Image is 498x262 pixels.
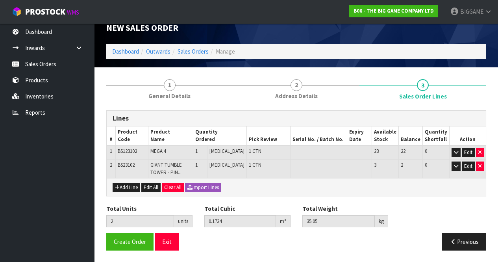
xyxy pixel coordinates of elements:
small: WMS [67,9,79,16]
div: m³ [276,215,291,228]
a: Sales Orders [178,48,209,55]
span: 2 [291,79,302,91]
div: kg [375,215,388,228]
span: 2 [110,162,112,168]
input: Total Units [106,215,174,227]
span: 0 [425,148,427,154]
th: Product Code [115,126,148,145]
span: General Details [148,92,191,100]
button: Edit All [141,183,161,192]
button: Import Lines [185,183,221,192]
span: 1 [110,148,112,154]
span: 2 [401,162,403,168]
button: Clear All [162,183,184,192]
strong: B06 - THE BIG GAME COMPANY LTD [354,7,434,14]
span: 1 CTN [249,148,261,154]
button: Create Order [106,233,154,250]
label: Total Weight [302,204,338,213]
span: Manage [216,48,235,55]
th: # [107,126,115,145]
span: 1 [195,162,198,168]
span: 1 [164,79,176,91]
button: Edit [462,148,475,157]
img: cube-alt.png [12,7,22,17]
span: BIGGAME [460,8,483,15]
th: Quantity Shortfall [422,126,449,145]
th: Balance [398,126,422,145]
th: Action [449,126,486,145]
span: GIANT TUMBLE TOWER - PIN... [150,162,182,175]
span: [MEDICAL_DATA] [209,148,244,154]
th: Product Name [148,126,193,145]
button: Add Line [113,183,140,192]
span: 22 [401,148,405,154]
a: Outwards [146,48,170,55]
span: ProStock [25,7,65,17]
span: BS123102 [118,148,137,154]
span: New Sales Order [106,22,178,33]
button: Exit [155,233,179,250]
span: 3 [417,79,429,91]
button: Edit [462,162,475,171]
span: [MEDICAL_DATA] [209,162,244,168]
th: Expiry Date [347,126,372,145]
button: Previous [442,233,486,250]
input: Total Weight [302,215,375,227]
th: Pick Review [247,126,291,145]
span: 0 [425,162,427,168]
h3: Lines [113,115,480,122]
div: units [174,215,193,228]
span: 1 [195,148,198,154]
a: Dashboard [112,48,139,55]
span: 1 CTN [249,162,261,168]
span: MEGA 4 [150,148,166,154]
label: Total Units [106,204,137,213]
th: Quantity Ordered [193,126,247,145]
th: Serial No. / Batch No. [291,126,347,145]
span: Sales Order Lines [106,104,486,256]
span: 23 [374,148,379,154]
span: Address Details [275,92,318,100]
span: BS23102 [118,162,135,168]
label: Total Cubic [204,204,235,213]
span: 3 [374,162,376,168]
span: Create Order [114,238,146,245]
th: Available Stock [372,126,398,145]
span: Sales Order Lines [399,92,447,100]
input: Total Cubic [204,215,276,227]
